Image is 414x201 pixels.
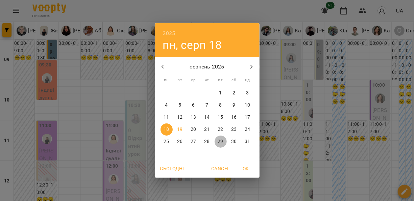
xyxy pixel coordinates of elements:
[201,111,213,123] button: 14
[233,90,235,96] p: 2
[165,102,168,109] p: 4
[161,111,173,123] button: 11
[219,90,222,96] p: 1
[157,163,187,175] button: Сьогодні
[245,138,250,145] p: 31
[174,99,186,111] button: 5
[161,136,173,148] button: 25
[215,136,227,148] button: 29
[204,138,210,145] p: 28
[238,165,254,173] span: OK
[177,114,182,121] p: 12
[163,29,175,38] button: 2025
[164,114,169,121] p: 11
[171,63,243,71] p: серпень 2025
[245,102,250,109] p: 10
[242,99,254,111] button: 10
[201,123,213,136] button: 21
[215,111,227,123] button: 15
[192,102,195,109] p: 6
[215,87,227,99] button: 1
[242,77,254,84] span: нд
[218,114,223,121] p: 15
[215,77,227,84] span: пт
[242,123,254,136] button: 24
[228,123,240,136] button: 23
[228,99,240,111] button: 9
[164,126,169,133] p: 18
[164,138,169,145] p: 25
[177,138,182,145] p: 26
[242,111,254,123] button: 17
[218,126,223,133] p: 22
[246,90,249,96] p: 3
[215,99,227,111] button: 8
[233,102,235,109] p: 9
[191,114,196,121] p: 13
[161,77,173,84] span: пн
[161,123,173,136] button: 18
[218,138,223,145] p: 29
[160,165,184,173] span: Сьогодні
[215,123,227,136] button: 22
[235,163,257,175] button: OK
[191,126,196,133] p: 20
[191,138,196,145] p: 27
[209,163,232,175] button: Cancel
[188,77,200,84] span: ср
[163,38,222,52] button: пн, серп 18
[177,126,182,133] p: 19
[231,138,237,145] p: 30
[188,99,200,111] button: 6
[242,87,254,99] button: 3
[188,111,200,123] button: 13
[161,99,173,111] button: 4
[204,114,210,121] p: 14
[228,87,240,99] button: 2
[201,136,213,148] button: 28
[201,99,213,111] button: 7
[178,102,181,109] p: 5
[174,136,186,148] button: 26
[188,123,200,136] button: 20
[174,111,186,123] button: 12
[204,126,210,133] p: 21
[228,111,240,123] button: 16
[174,123,186,136] button: 19
[242,136,254,148] button: 31
[188,136,200,148] button: 27
[245,114,250,121] p: 17
[228,136,240,148] button: 30
[231,126,237,133] p: 23
[205,102,208,109] p: 7
[201,77,213,84] span: чт
[219,102,222,109] p: 8
[231,114,237,121] p: 16
[211,165,229,173] span: Cancel
[174,77,186,84] span: вт
[228,77,240,84] span: сб
[245,126,250,133] p: 24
